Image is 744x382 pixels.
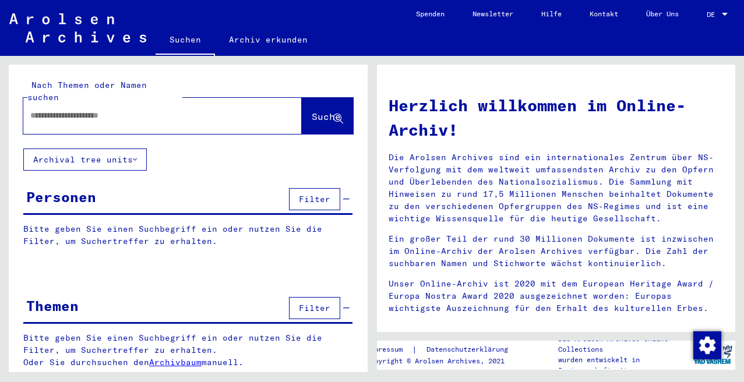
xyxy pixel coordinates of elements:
[26,186,96,207] div: Personen
[417,344,522,356] a: Datenschutzerklärung
[558,355,690,376] p: wurden entwickelt in Partnerschaft mit
[366,344,522,356] div: |
[289,297,340,319] button: Filter
[389,151,724,225] p: Die Arolsen Archives sind ein internationales Zentrum über NS-Verfolgung mit dem weltweit umfasse...
[149,357,202,367] a: Archivbaum
[23,148,147,171] button: Archival tree units
[312,111,341,122] span: Suche
[366,344,412,356] a: Impressum
[26,295,79,316] div: Themen
[302,98,353,134] button: Suche
[9,13,146,43] img: Arolsen_neg.svg
[691,340,735,369] img: yv_logo.png
[156,26,215,56] a: Suchen
[693,331,721,359] div: Zustimmung ändern
[558,334,690,355] p: Die Arolsen Archives Online-Collections
[23,223,352,247] p: Bitte geben Sie einen Suchbegriff ein oder nutzen Sie die Filter, um Suchertreffer zu erhalten.
[23,332,353,369] p: Bitte geben Sie einen Suchbegriff ein oder nutzen Sie die Filter, um Suchertreffer zu erhalten. O...
[299,303,330,313] span: Filter
[299,194,330,204] span: Filter
[289,188,340,210] button: Filter
[27,80,147,102] mat-label: Nach Themen oder Namen suchen
[693,331,721,359] img: Zustimmung ändern
[366,356,522,366] p: Copyright © Arolsen Archives, 2021
[389,278,724,314] p: Unser Online-Archiv ist 2020 mit dem European Heritage Award / Europa Nostra Award 2020 ausgezeic...
[389,233,724,270] p: Ein großer Teil der rund 30 Millionen Dokumente ist inzwischen im Online-Archiv der Arolsen Archi...
[707,10,720,19] span: DE
[389,93,724,142] h1: Herzlich willkommen im Online-Archiv!
[215,26,322,54] a: Archiv erkunden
